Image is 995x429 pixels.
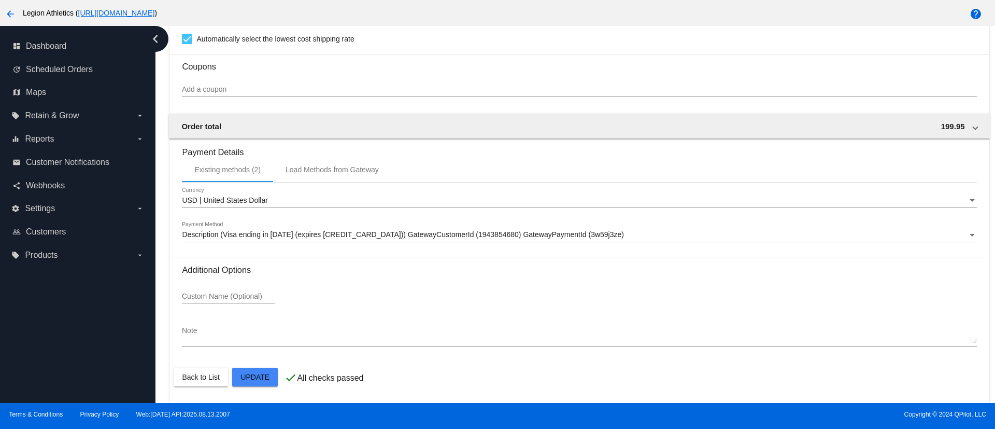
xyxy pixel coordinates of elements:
mat-icon: help [970,8,982,20]
i: update [12,65,21,74]
span: Copyright © 2024 QPilot, LLC [506,411,986,418]
span: Back to List [182,373,219,381]
a: update Scheduled Orders [12,61,144,78]
i: arrow_drop_down [136,135,144,143]
i: local_offer [11,251,20,259]
mat-icon: check [285,371,297,384]
span: Automatically select the lowest cost shipping rate [196,33,354,45]
p: All checks passed [297,373,363,383]
i: settings [11,204,20,213]
span: Reports [25,134,54,144]
div: Load Methods from Gateway [286,165,379,174]
mat-icon: arrow_back [4,8,17,20]
span: Customers [26,227,66,237]
i: local_offer [11,112,20,120]
span: Description (Visa ending in [DATE] (expires [CREDIT_CARD_DATA])) GatewayCustomerId (1943854680) G... [182,230,624,239]
a: email Customer Notifications [12,154,144,171]
a: dashboard Dashboard [12,38,144,54]
i: email [12,158,21,167]
span: Order total [181,122,221,131]
button: Back to List [174,368,228,386]
input: Custom Name (Optional) [182,293,275,301]
a: Terms & Conditions [9,411,63,418]
span: Dashboard [26,41,66,51]
i: share [12,182,21,190]
a: [URL][DOMAIN_NAME] [78,9,155,17]
i: arrow_drop_down [136,204,144,213]
i: arrow_drop_down [136,251,144,259]
span: 199.95 [941,122,965,131]
span: Legion Athletics ( ) [23,9,157,17]
span: Customer Notifications [26,158,109,167]
span: Update [240,373,269,381]
h3: Coupons [182,54,976,72]
a: map Maps [12,84,144,101]
i: people_outline [12,228,21,236]
h3: Additional Options [182,265,976,275]
button: Update [232,368,278,386]
span: Settings [25,204,55,213]
a: share Webhooks [12,177,144,194]
i: equalizer [11,135,20,143]
mat-select: Currency [182,197,976,205]
mat-expansion-panel-header: Order total 199.95 [169,114,989,139]
a: Web:[DATE] API:2025.08.13.2007 [136,411,230,418]
i: arrow_drop_down [136,112,144,120]
input: Add a coupon [182,86,976,94]
span: Maps [26,88,46,97]
span: Webhooks [26,181,65,190]
mat-select: Payment Method [182,231,976,239]
i: dashboard [12,42,21,50]
span: Scheduled Orders [26,65,93,74]
span: Retain & Grow [25,111,79,120]
i: map [12,88,21,96]
i: chevron_left [147,31,164,47]
a: people_outline Customers [12,224,144,240]
span: Products [25,251,58,260]
h3: Payment Details [182,140,976,157]
span: USD | United States Dollar [182,196,267,204]
a: Privacy Policy [80,411,119,418]
div: Existing methods (2) [194,165,261,174]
